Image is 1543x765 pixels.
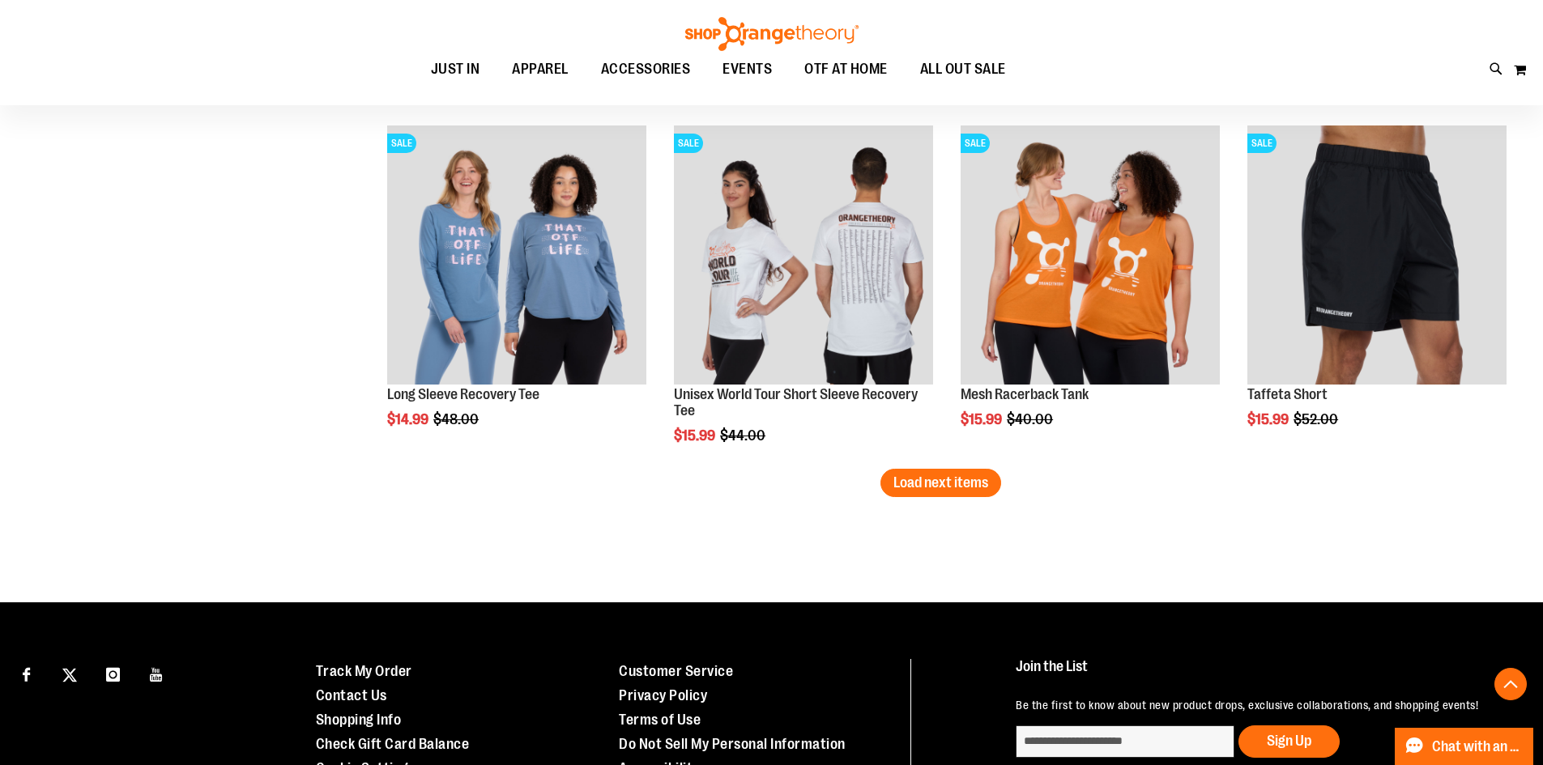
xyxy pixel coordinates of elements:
[1238,725,1340,758] button: Sign Up
[99,659,127,687] a: Visit our Instagram page
[56,659,84,687] a: Visit our X page
[961,134,990,153] span: SALE
[893,474,988,491] span: Load next items
[387,125,646,387] a: Main of 2024 AUGUST Long Sleeve Recovery TeeSALE
[1432,739,1524,754] span: Chat with an Expert
[1294,411,1341,427] span: $52.00
[961,411,1004,427] span: $15.99
[1267,733,1311,749] span: Sign Up
[433,411,481,427] span: $48.00
[961,386,1089,402] a: Mesh Racerback Tank
[1007,411,1055,427] span: $40.00
[920,51,1006,87] span: ALL OUT SALE
[316,663,412,679] a: Track My Order
[1016,659,1506,689] h4: Join the List
[674,427,718,444] span: $15.99
[1239,117,1515,469] div: product
[1247,386,1328,402] a: Taffeta Short
[1247,125,1507,387] a: Product image for Taffeta ShortSALE
[1247,125,1507,385] img: Product image for Taffeta Short
[601,51,691,87] span: ACCESSORIES
[674,386,918,419] a: Unisex World Tour Short Sleeve Recovery Tee
[316,736,470,752] a: Check Gift Card Balance
[683,17,861,51] img: Shop Orangetheory
[674,134,703,153] span: SALE
[619,663,733,679] a: Customer Service
[619,712,701,728] a: Terms of Use
[674,125,933,385] img: Product image for Unisex World Tour Short Sleeve Recovery Tee
[961,125,1220,385] img: Product image for Mesh Racerback Tank
[316,712,402,728] a: Shopping Info
[387,411,431,427] span: $14.99
[379,117,654,469] div: product
[143,659,171,687] a: Visit our Youtube page
[1395,728,1534,765] button: Chat with an Expert
[619,736,846,752] a: Do Not Sell My Personal Information
[387,386,539,402] a: Long Sleeve Recovery Tee
[316,687,387,703] a: Contact Us
[961,125,1220,387] a: Product image for Mesh Racerback TankSALE
[512,51,569,87] span: APPAREL
[674,125,933,387] a: Product image for Unisex World Tour Short Sleeve Recovery TeeSALE
[619,687,707,703] a: Privacy Policy
[1494,668,1527,700] button: Back To Top
[880,469,1001,497] button: Load next items
[720,427,768,444] span: $44.00
[387,134,416,153] span: SALE
[722,51,772,87] span: EVENTS
[12,659,40,687] a: Visit our Facebook page
[1016,697,1506,713] p: Be the first to know about new product drops, exclusive collaborations, and shopping events!
[804,51,888,87] span: OTF AT HOME
[953,117,1228,469] div: product
[1247,134,1277,153] span: SALE
[62,668,77,682] img: Twitter
[1016,725,1234,758] input: enter email
[1247,411,1291,427] span: $15.99
[387,125,646,385] img: Main of 2024 AUGUST Long Sleeve Recovery Tee
[431,51,480,87] span: JUST IN
[666,117,941,484] div: product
